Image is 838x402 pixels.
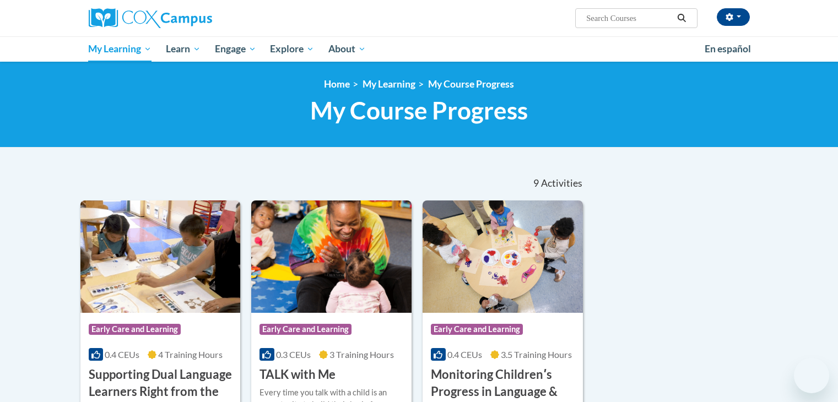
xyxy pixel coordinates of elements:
span: 9 [533,177,539,189]
span: My Learning [88,42,152,56]
a: My Course Progress [428,78,514,90]
span: My Course Progress [310,96,528,125]
span: Early Care and Learning [259,324,352,335]
a: Learn [159,36,208,62]
img: Cox Campus [89,8,212,28]
span: 3 Training Hours [329,349,394,360]
a: My Learning [363,78,415,90]
h3: TALK with Me [259,366,336,383]
a: En español [698,37,758,61]
iframe: Button to launch messaging window [794,358,829,393]
a: My Learning [82,36,159,62]
button: Account Settings [717,8,750,26]
span: Early Care and Learning [431,324,523,335]
span: 0.4 CEUs [105,349,139,360]
span: Engage [215,42,256,56]
span: 0.4 CEUs [447,349,482,360]
span: 0.3 CEUs [276,349,311,360]
span: Activities [541,177,582,189]
span: 3.5 Training Hours [501,349,572,360]
a: Explore [263,36,321,62]
a: About [321,36,373,62]
span: Explore [270,42,314,56]
img: Course Logo [251,200,412,313]
img: Course Logo [80,200,241,313]
span: 4 Training Hours [158,349,223,360]
div: Main menu [72,36,766,62]
span: Learn [166,42,201,56]
img: Course Logo [423,200,583,313]
span: En español [705,43,751,55]
button: Search [673,12,690,25]
a: Cox Campus [89,8,298,28]
span: About [328,42,366,56]
span: Early Care and Learning [89,324,181,335]
input: Search Courses [585,12,673,25]
a: Engage [208,36,263,62]
a: Home [324,78,350,90]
